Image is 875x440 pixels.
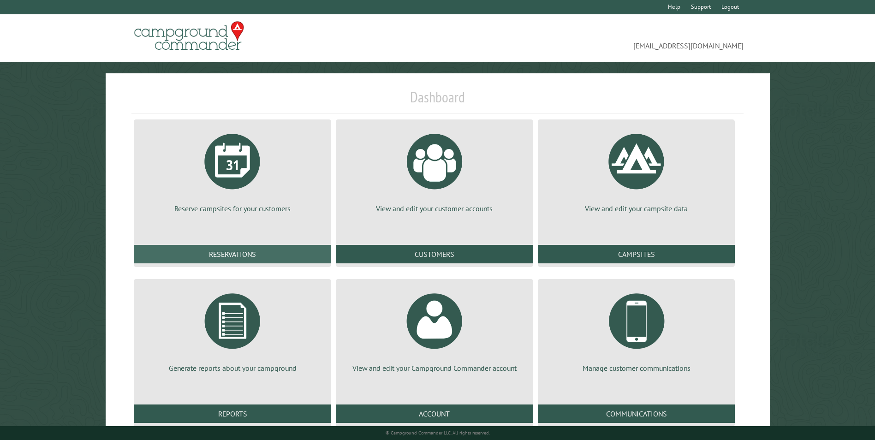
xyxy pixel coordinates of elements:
[131,18,247,54] img: Campground Commander
[347,127,522,214] a: View and edit your customer accounts
[336,404,533,423] a: Account
[538,404,735,423] a: Communications
[347,363,522,373] p: View and edit your Campground Commander account
[347,286,522,373] a: View and edit your Campground Commander account
[386,430,490,436] small: © Campground Commander LLC. All rights reserved.
[538,245,735,263] a: Campsites
[134,404,331,423] a: Reports
[336,245,533,263] a: Customers
[145,363,320,373] p: Generate reports about your campground
[549,286,724,373] a: Manage customer communications
[134,245,331,263] a: Reservations
[145,286,320,373] a: Generate reports about your campground
[145,127,320,214] a: Reserve campsites for your customers
[438,25,744,51] span: [EMAIL_ADDRESS][DOMAIN_NAME]
[549,127,724,214] a: View and edit your campsite data
[347,203,522,214] p: View and edit your customer accounts
[131,88,743,113] h1: Dashboard
[145,203,320,214] p: Reserve campsites for your customers
[549,363,724,373] p: Manage customer communications
[549,203,724,214] p: View and edit your campsite data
